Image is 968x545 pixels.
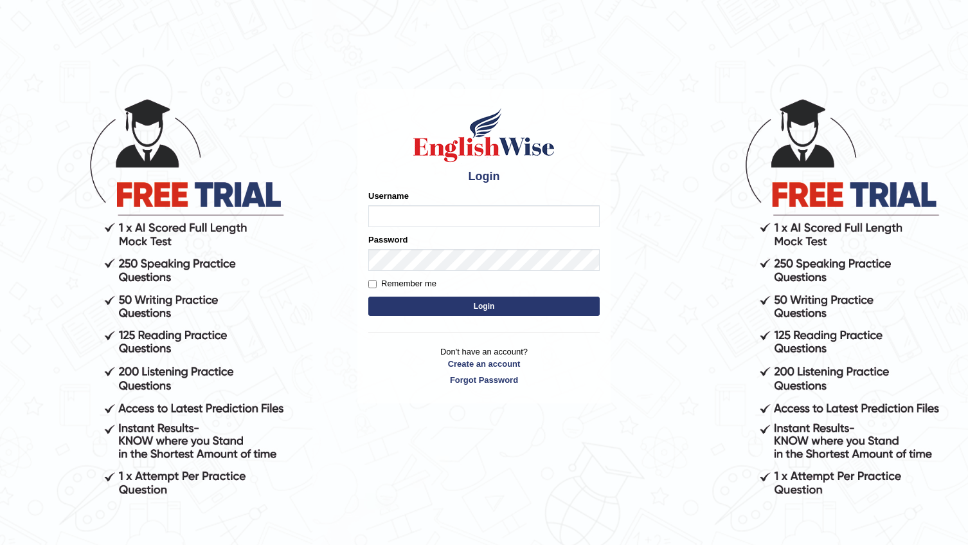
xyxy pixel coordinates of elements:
[368,358,600,370] a: Create an account
[368,280,377,288] input: Remember me
[368,277,436,290] label: Remember me
[368,346,600,385] p: Don't have an account?
[368,190,409,202] label: Username
[411,106,557,164] img: Logo of English Wise sign in for intelligent practice with AI
[368,234,408,246] label: Password
[368,171,600,183] h4: Login
[368,374,600,386] a: Forgot Password
[368,297,600,316] button: Login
